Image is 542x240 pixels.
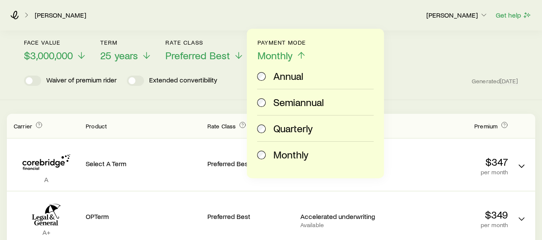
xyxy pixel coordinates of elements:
span: Monthly [258,49,293,61]
button: Rate ClassPreferred Best [165,39,244,62]
p: Preferred Best [207,212,293,221]
p: Available [300,222,386,228]
button: Payment ModeMonthly [258,39,306,62]
span: Preferred Best [165,49,230,61]
p: [PERSON_NAME] [426,11,488,19]
p: Rate Class [165,39,244,46]
span: Rate Class [207,122,236,130]
span: Carrier [14,122,32,130]
a: [PERSON_NAME] [34,11,87,19]
span: Premium [474,122,497,130]
span: [DATE] [500,77,518,85]
p: $349 [393,209,508,221]
button: Face value$3,000,000 [24,39,87,62]
button: [PERSON_NAME] [426,10,488,21]
p: Preferred Best [207,159,293,168]
button: Term25 years [100,39,152,62]
p: $347 [393,156,508,168]
p: Term [100,39,152,46]
span: 25 years [100,49,138,61]
p: per month [393,169,508,176]
p: per month [393,222,508,228]
p: Face value [24,39,87,46]
p: Waiver of premium rider [46,76,117,86]
p: Extended convertibility [149,76,217,86]
p: OPTerm [86,212,201,221]
span: $3,000,000 [24,49,73,61]
p: Select A Term [86,159,201,168]
span: Product [86,122,107,130]
button: Get help [495,10,532,20]
span: Generated [472,77,518,85]
p: A [14,175,79,184]
p: Payment Mode [258,39,306,46]
p: Accelerated underwriting [300,212,386,221]
p: A+ [14,228,79,237]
